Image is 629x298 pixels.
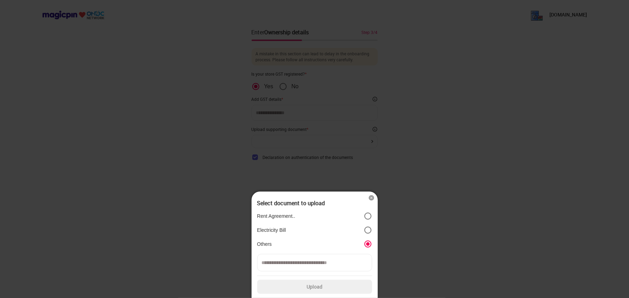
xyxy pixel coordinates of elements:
div: Select document to upload [257,200,372,206]
div: position [257,209,372,251]
p: Rent Agreement.. [257,213,295,219]
p: Electricity Bill [257,227,286,233]
img: cross_icon.7ade555c.svg [368,194,375,201]
p: Others [257,241,272,247]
